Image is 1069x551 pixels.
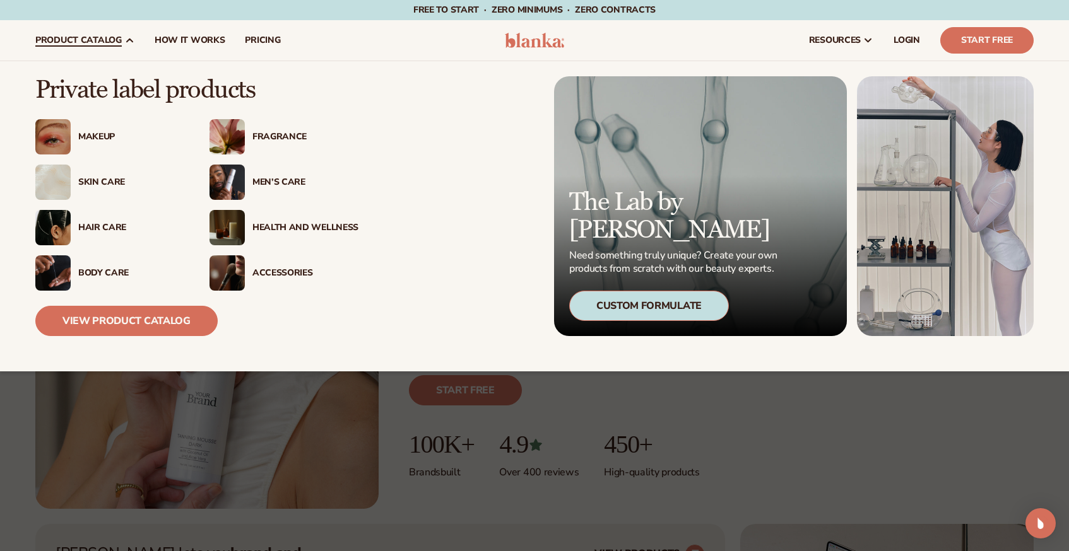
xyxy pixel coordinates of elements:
[35,306,218,336] a: View Product Catalog
[1025,508,1056,538] div: Open Intercom Messenger
[210,119,245,154] img: Pink blooming flower.
[25,20,145,61] a: product catalog
[245,35,280,45] span: pricing
[35,255,71,291] img: Male hand applying moisturizer.
[569,188,781,244] p: The Lab by [PERSON_NAME]
[210,255,245,291] img: Female with makeup brush.
[809,35,861,45] span: resources
[145,20,235,61] a: How It Works
[940,27,1034,54] a: Start Free
[569,249,781,275] p: Need something truly unique? Create your own products from scratch with our beauty experts.
[35,76,358,104] p: Private label products
[894,35,920,45] span: LOGIN
[35,210,184,245] a: Female hair pulled back with clips. Hair Care
[155,35,225,45] span: How It Works
[35,165,71,200] img: Cream moisturizer swatch.
[35,210,71,245] img: Female hair pulled back with clips.
[883,20,930,61] a: LOGIN
[35,119,184,154] a: Female with glitter eye makeup. Makeup
[799,20,883,61] a: resources
[35,35,122,45] span: product catalog
[252,132,358,142] div: Fragrance
[413,4,656,16] span: Free to start · ZERO minimums · ZERO contracts
[35,165,184,200] a: Cream moisturizer swatch. Skin Care
[857,76,1034,336] img: Female in lab with equipment.
[35,119,71,154] img: Female with glitter eye makeup.
[210,210,245,245] img: Candles and incense on table.
[554,76,847,336] a: Microscopic product formula. The Lab by [PERSON_NAME] Need something truly unique? Create your ow...
[210,119,358,154] a: Pink blooming flower. Fragrance
[210,165,245,200] img: Male holding moisturizer bottle.
[252,223,358,233] div: Health And Wellness
[210,210,358,245] a: Candles and incense on table. Health And Wellness
[78,177,184,188] div: Skin Care
[210,255,358,291] a: Female with makeup brush. Accessories
[35,255,184,291] a: Male hand applying moisturizer. Body Care
[78,132,184,142] div: Makeup
[78,268,184,279] div: Body Care
[235,20,290,61] a: pricing
[252,177,358,188] div: Men’s Care
[210,165,358,200] a: Male holding moisturizer bottle. Men’s Care
[78,223,184,233] div: Hair Care
[569,291,729,321] div: Custom Formulate
[252,268,358,279] div: Accessories
[505,33,565,48] img: logo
